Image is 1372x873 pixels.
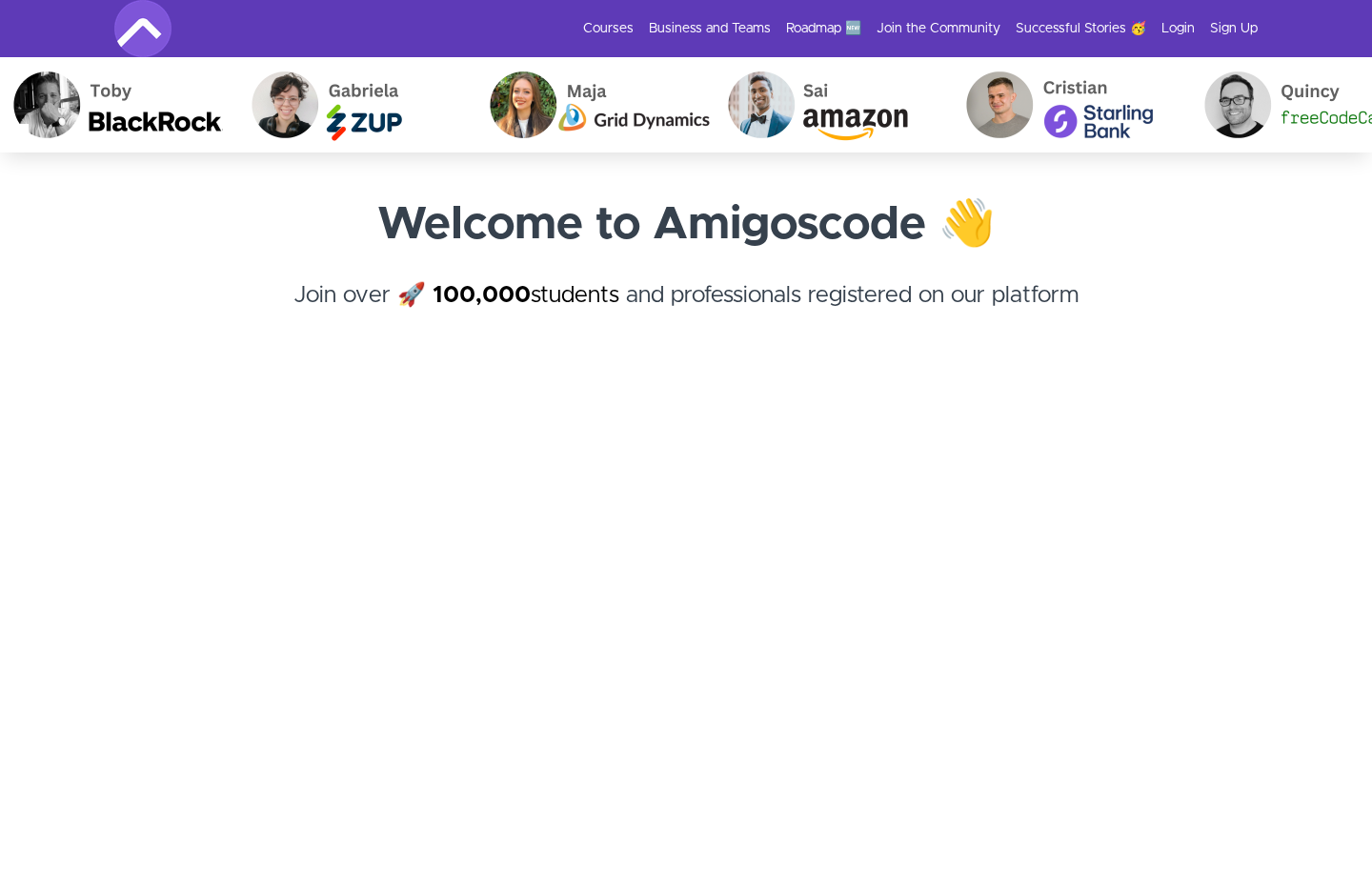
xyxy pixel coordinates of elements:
[877,19,1000,38] a: Join the Community
[786,19,861,38] a: Roadmap 🆕
[714,57,952,152] img: Sai
[1210,19,1258,38] a: Sign Up
[649,19,771,38] a: Business and Teams
[583,19,634,38] a: Courses
[377,202,996,248] strong: Welcome to Amigoscode 👋
[1016,19,1146,38] a: Successful Stories 🥳
[1161,19,1195,38] a: Login
[433,284,531,307] strong: 100,000
[237,57,475,152] img: Gabriela
[952,57,1190,152] img: Cristian
[433,284,619,307] a: 100,000students
[114,278,1258,347] h4: Join over 🚀 and professionals registered on our platform
[475,57,714,152] img: Maja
